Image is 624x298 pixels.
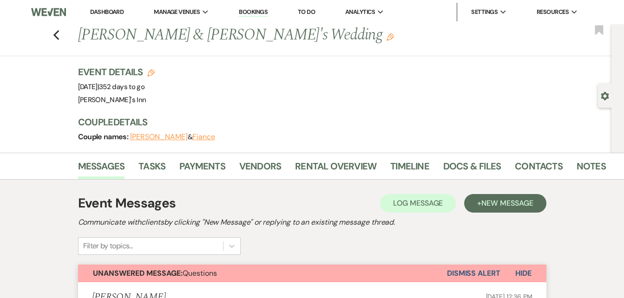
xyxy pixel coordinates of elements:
[93,268,217,278] span: Questions
[471,7,498,17] span: Settings
[78,194,176,213] h1: Event Messages
[31,2,66,22] img: Weven Logo
[154,7,200,17] span: Manage Venues
[481,198,533,208] span: New Message
[98,82,145,91] span: |
[239,8,268,17] a: Bookings
[93,268,183,278] strong: Unanswered Message:
[464,194,546,213] button: +New Message
[78,95,146,104] span: [PERSON_NAME]'s Inn
[90,8,124,16] a: Dashboard
[130,133,188,141] button: [PERSON_NAME]
[130,132,215,142] span: &
[345,7,375,17] span: Analytics
[192,133,215,141] button: Fiance
[515,159,563,179] a: Contacts
[295,159,376,179] a: Rental Overview
[78,65,155,78] h3: Event Details
[99,82,145,91] span: 352 days to go
[380,194,456,213] button: Log Message
[393,198,443,208] span: Log Message
[390,159,429,179] a: Timeline
[78,116,598,129] h3: Couple Details
[138,159,165,179] a: Tasks
[239,159,281,179] a: Vendors
[500,265,546,282] button: Hide
[78,24,494,46] h1: [PERSON_NAME] & [PERSON_NAME]'s Wedding
[537,7,569,17] span: Resources
[387,32,394,41] button: Edit
[515,268,532,278] span: Hide
[78,159,125,179] a: Messages
[298,8,315,16] a: To Do
[78,217,546,228] h2: Communicate with clients by clicking "New Message" or replying to an existing message thread.
[78,82,145,91] span: [DATE]
[83,240,133,252] div: Filter by topics...
[447,265,500,282] button: Dismiss Alert
[78,132,130,142] span: Couple names:
[577,159,606,179] a: Notes
[179,159,225,179] a: Payments
[443,159,501,179] a: Docs & Files
[78,265,447,282] button: Unanswered Message:Questions
[601,91,609,100] button: Open lead details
